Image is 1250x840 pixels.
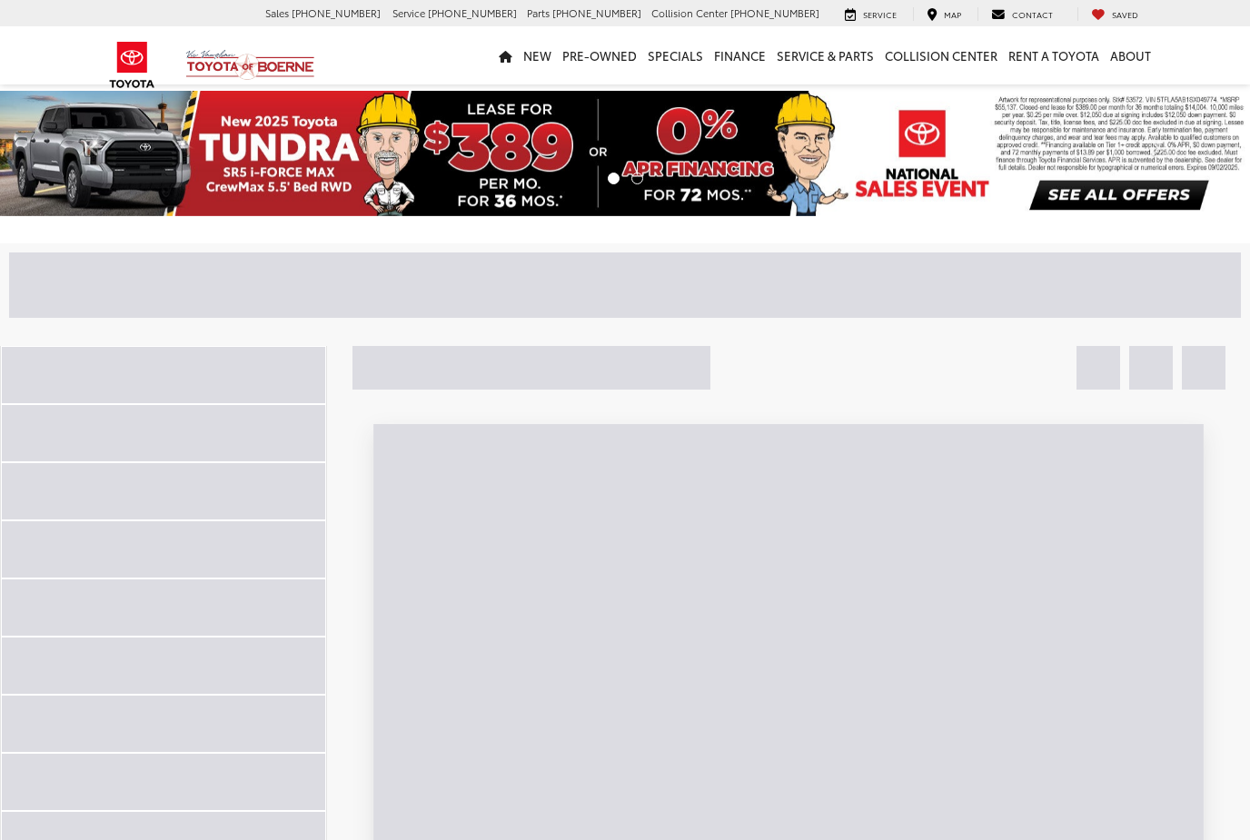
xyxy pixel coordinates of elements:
[98,35,166,94] img: Toyota
[730,5,819,20] span: [PHONE_NUMBER]
[1105,26,1156,84] a: About
[292,5,381,20] span: [PHONE_NUMBER]
[977,7,1066,22] a: Contact
[879,26,1003,84] a: Collision Center
[831,7,910,22] a: Service
[1012,8,1053,20] span: Contact
[552,5,641,20] span: [PHONE_NUMBER]
[518,26,557,84] a: New
[1003,26,1105,84] a: Rent a Toyota
[863,8,897,20] span: Service
[493,26,518,84] a: Home
[265,5,289,20] span: Sales
[557,26,642,84] a: Pre-Owned
[392,5,425,20] span: Service
[527,5,550,20] span: Parts
[944,8,961,20] span: Map
[709,26,771,84] a: Finance
[651,5,728,20] span: Collision Center
[1077,7,1152,22] a: My Saved Vehicles
[771,26,879,84] a: Service & Parts: Opens in a new tab
[913,7,975,22] a: Map
[1112,8,1138,20] span: Saved
[642,26,709,84] a: Specials
[428,5,517,20] span: [PHONE_NUMBER]
[185,49,315,81] img: Vic Vaughan Toyota of Boerne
